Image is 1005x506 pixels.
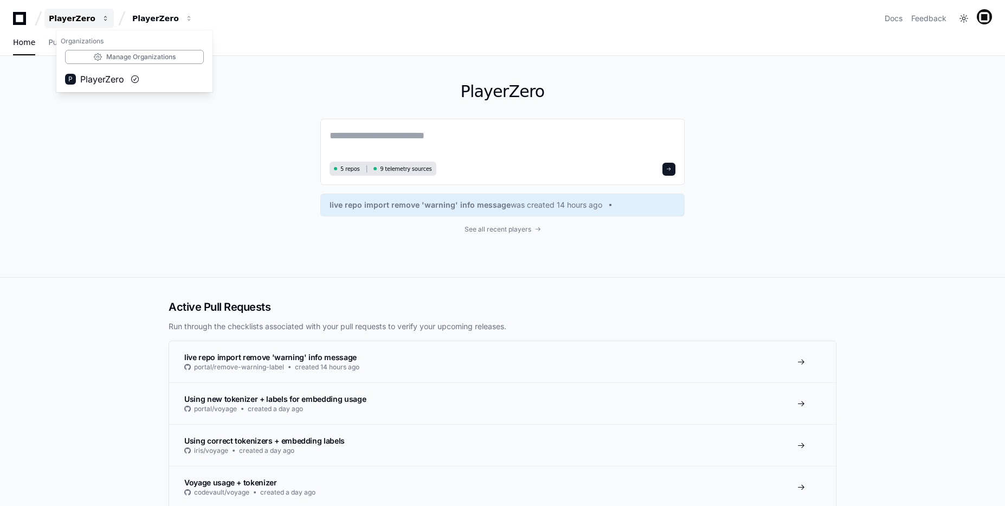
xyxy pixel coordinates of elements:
[194,363,284,372] span: portal/remove-warning-label
[330,200,511,210] span: live repo import remove 'warning' info message
[194,446,228,455] span: iris/voyage
[911,13,946,24] button: Feedback
[65,50,204,64] a: Manage Organizations
[80,73,124,86] span: PlayerZero
[194,488,249,497] span: codevault/voyage
[169,299,836,315] h2: Active Pull Requests
[169,321,836,332] p: Run through the checklists associated with your pull requests to verify your upcoming releases.
[184,394,366,403] span: Using new tokenizer + labels for embedding usage
[184,436,345,445] span: Using correct tokenizers + embedding labels
[169,424,836,466] a: Using correct tokenizers + embedding labelsiris/voyagecreated a day ago
[885,13,903,24] a: Docs
[320,82,685,101] h1: PlayerZero
[184,353,357,362] span: live repo import remove 'warning' info message
[48,39,99,46] span: Pull Requests
[260,488,315,497] span: created a day ago
[340,165,360,173] span: 5 repos
[248,405,303,413] span: created a day ago
[511,200,602,210] span: was created 14 hours ago
[48,30,99,55] a: Pull Requests
[380,165,431,173] span: 9 telemetry sources
[330,200,675,210] a: live repo import remove 'warning' info messagewas created 14 hours ago
[320,225,685,234] a: See all recent players
[465,225,531,234] span: See all recent players
[194,405,237,413] span: portal/voyage
[132,13,179,24] div: PlayerZero
[13,30,35,55] a: Home
[108,60,131,68] span: Pylon
[44,9,114,28] button: PlayerZero
[56,33,212,50] h1: Organizations
[169,341,836,382] a: live repo import remove 'warning' info messageportal/remove-warning-labelcreated 14 hours ago
[239,446,294,455] span: created a day ago
[977,9,992,24] img: avatar
[184,478,277,487] span: Voyage usage + tokenizer
[65,74,76,85] div: P
[13,39,35,46] span: Home
[295,363,359,372] span: created 14 hours ago
[128,9,197,28] button: PlayerZero
[76,59,131,68] a: Powered byPylon
[56,30,212,92] div: PlayerZero
[49,13,95,24] div: PlayerZero
[169,382,836,424] a: Using new tokenizer + labels for embedding usageportal/voyagecreated a day ago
